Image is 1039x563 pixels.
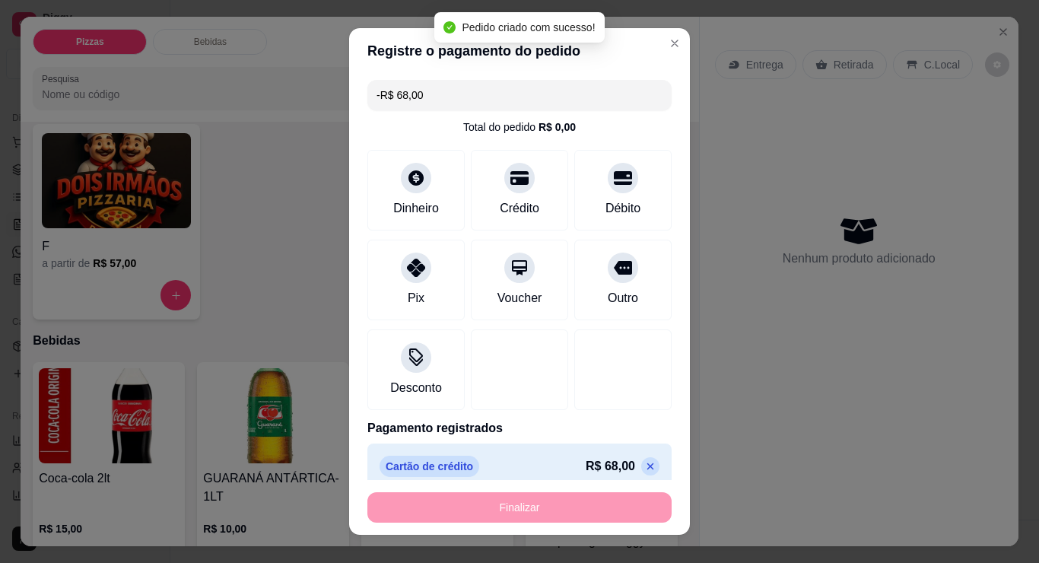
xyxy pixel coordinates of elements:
[539,119,576,135] div: R$ 0,00
[605,199,640,218] div: Débito
[586,457,635,476] p: R$ 68,00
[349,28,690,74] header: Registre o pagamento do pedido
[500,199,539,218] div: Crédito
[662,31,687,56] button: Close
[497,289,542,307] div: Voucher
[443,21,456,33] span: check-circle
[462,21,595,33] span: Pedido criado com sucesso!
[380,456,479,477] p: Cartão de crédito
[393,199,439,218] div: Dinheiro
[608,289,638,307] div: Outro
[463,119,576,135] div: Total do pedido
[367,419,672,437] p: Pagamento registrados
[408,289,424,307] div: Pix
[377,80,662,110] input: Ex.: hambúrguer de cordeiro
[390,379,442,397] div: Desconto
